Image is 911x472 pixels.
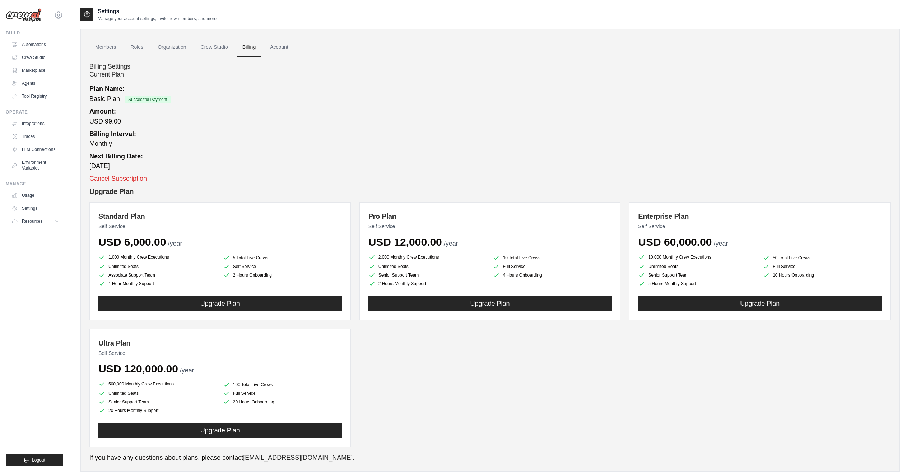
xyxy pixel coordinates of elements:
[763,272,882,279] li: 10 Hours Onboarding
[6,109,63,115] div: Operate
[223,272,342,279] li: 2 Hours Onboarding
[98,296,342,311] button: Upgrade Plan
[89,108,116,115] strong: Amount:
[493,254,612,262] li: 10 Total Live Crews
[98,211,342,221] h3: Standard Plan
[368,236,442,248] span: USD 12,000.00
[89,85,125,92] strong: Plan Name:
[368,253,487,262] li: 2,000 Monthly Crew Executions
[168,240,182,247] span: /year
[98,272,217,279] li: Associate Support Team
[223,254,342,262] li: 5 Total Live Crews
[9,131,63,142] a: Traces
[89,129,891,149] div: Monthly
[89,63,891,71] h4: Billing Settings
[763,263,882,270] li: Full Service
[89,95,120,102] span: Basic Plan
[98,16,218,22] p: Manage your account settings, invite new members, and more.
[9,190,63,201] a: Usage
[9,78,63,89] a: Agents
[89,71,891,79] h2: Current Plan
[638,272,757,279] li: Senior Support Team
[98,7,218,16] h2: Settings
[89,186,891,196] h2: Upgrade Plan
[6,181,63,187] div: Manage
[89,174,147,184] button: Cancel Subscription
[493,272,612,279] li: 4 Hours Onboarding
[98,236,166,248] span: USD 6,000.00
[223,263,342,270] li: Self Service
[89,38,122,57] a: Members
[368,296,612,311] button: Upgrade Plan
[368,223,612,230] p: Self Service
[89,130,136,138] strong: Billing Interval:
[237,38,261,57] a: Billing
[98,407,217,414] li: 20 Hours Monthly Support
[9,52,63,63] a: Crew Studio
[444,240,458,247] span: /year
[368,211,612,221] h3: Pro Plan
[98,390,217,397] li: Unlimited Seats
[223,390,342,397] li: Full Service
[638,280,757,287] li: 5 Hours Monthly Support
[763,254,882,262] li: 50 Total Live Crews
[9,65,63,76] a: Marketplace
[89,118,121,125] span: USD 99.00
[32,457,45,463] span: Logout
[9,157,63,174] a: Environment Variables
[638,236,712,248] span: USD 60,000.00
[98,280,217,287] li: 1 Hour Monthly Support
[9,118,63,129] a: Integrations
[368,263,487,270] li: Unlimited Seats
[9,91,63,102] a: Tool Registry
[9,216,63,227] button: Resources
[98,350,342,357] p: Self Service
[368,280,487,287] li: 2 Hours Monthly Support
[493,263,612,270] li: Full Service
[638,296,882,311] button: Upgrade Plan
[223,381,342,388] li: 100 Total Live Crews
[638,253,757,262] li: 10,000 Monthly Crew Executions
[98,338,342,348] h3: Ultra Plan
[9,203,63,214] a: Settings
[89,453,891,463] p: If you have any questions about plans, please contact .
[264,38,294,57] a: Account
[9,39,63,50] a: Automations
[22,218,42,224] span: Resources
[89,153,143,160] strong: Next Billing Date:
[98,253,217,262] li: 1,000 Monthly Crew Executions
[6,454,63,466] button: Logout
[638,263,757,270] li: Unlimited Seats
[223,398,342,406] li: 20 Hours Onboarding
[9,144,63,155] a: LLM Connections
[6,8,42,22] img: Logo
[89,152,891,171] div: [DATE]
[638,211,882,221] h3: Enterprise Plan
[195,38,234,57] a: Crew Studio
[98,380,217,388] li: 500,000 Monthly Crew Executions
[152,38,192,57] a: Organization
[638,223,882,230] p: Self Service
[180,367,194,374] span: /year
[98,423,342,438] button: Upgrade Plan
[125,38,149,57] a: Roles
[6,30,63,36] div: Build
[98,363,178,375] span: USD 120,000.00
[98,223,342,230] p: Self Service
[98,398,217,406] li: Senior Support Team
[243,454,353,461] a: [EMAIL_ADDRESS][DOMAIN_NAME]
[714,240,728,247] span: /year
[98,263,217,270] li: Unlimited Seats
[368,272,487,279] li: Senior Support Team
[125,96,171,103] span: Successful Payment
